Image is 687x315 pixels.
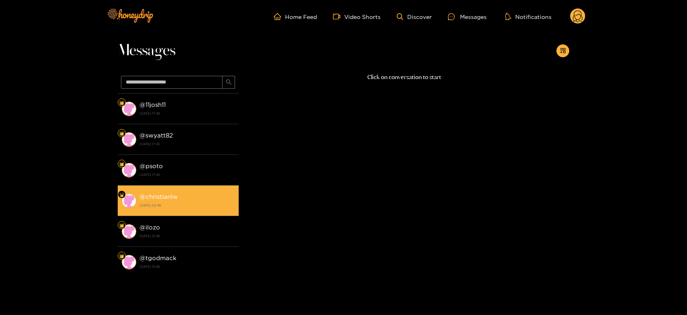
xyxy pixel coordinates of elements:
[139,101,166,108] strong: @ 11josh11
[118,41,175,60] span: Messages
[139,163,163,169] strong: @ psoto
[119,192,124,197] img: Fan Level
[139,140,235,148] strong: [DATE] 17:45
[119,223,124,228] img: Fan Level
[122,163,136,177] img: conversation
[139,224,160,231] strong: @ ilozo
[139,263,235,270] strong: [DATE] 15:48
[122,255,136,269] img: conversation
[139,202,235,209] strong: [DATE] 02:46
[274,13,285,20] span: home
[503,13,554,21] button: Notifications
[397,13,432,20] a: Discover
[139,255,177,261] strong: @ tgodmack
[139,232,235,240] strong: [DATE] 15:48
[274,13,317,20] a: Home Feed
[119,254,124,259] img: Fan Level
[139,171,235,178] strong: [DATE] 17:45
[239,73,569,82] p: Click on conversation to start
[122,194,136,208] img: conversation
[333,13,381,20] a: Video Shorts
[139,132,173,139] strong: @ swyatt82
[119,131,124,136] img: Fan Level
[122,224,136,239] img: conversation
[122,102,136,116] img: conversation
[139,110,235,117] strong: [DATE] 17:46
[560,48,566,54] span: appstore-add
[222,76,235,89] button: search
[556,44,569,57] button: appstore-add
[119,100,124,105] img: Fan Level
[333,13,344,20] span: video-camera
[139,193,178,200] strong: @ christianlw
[448,12,487,21] div: Messages
[122,132,136,147] img: conversation
[226,79,232,86] span: search
[119,162,124,167] img: Fan Level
